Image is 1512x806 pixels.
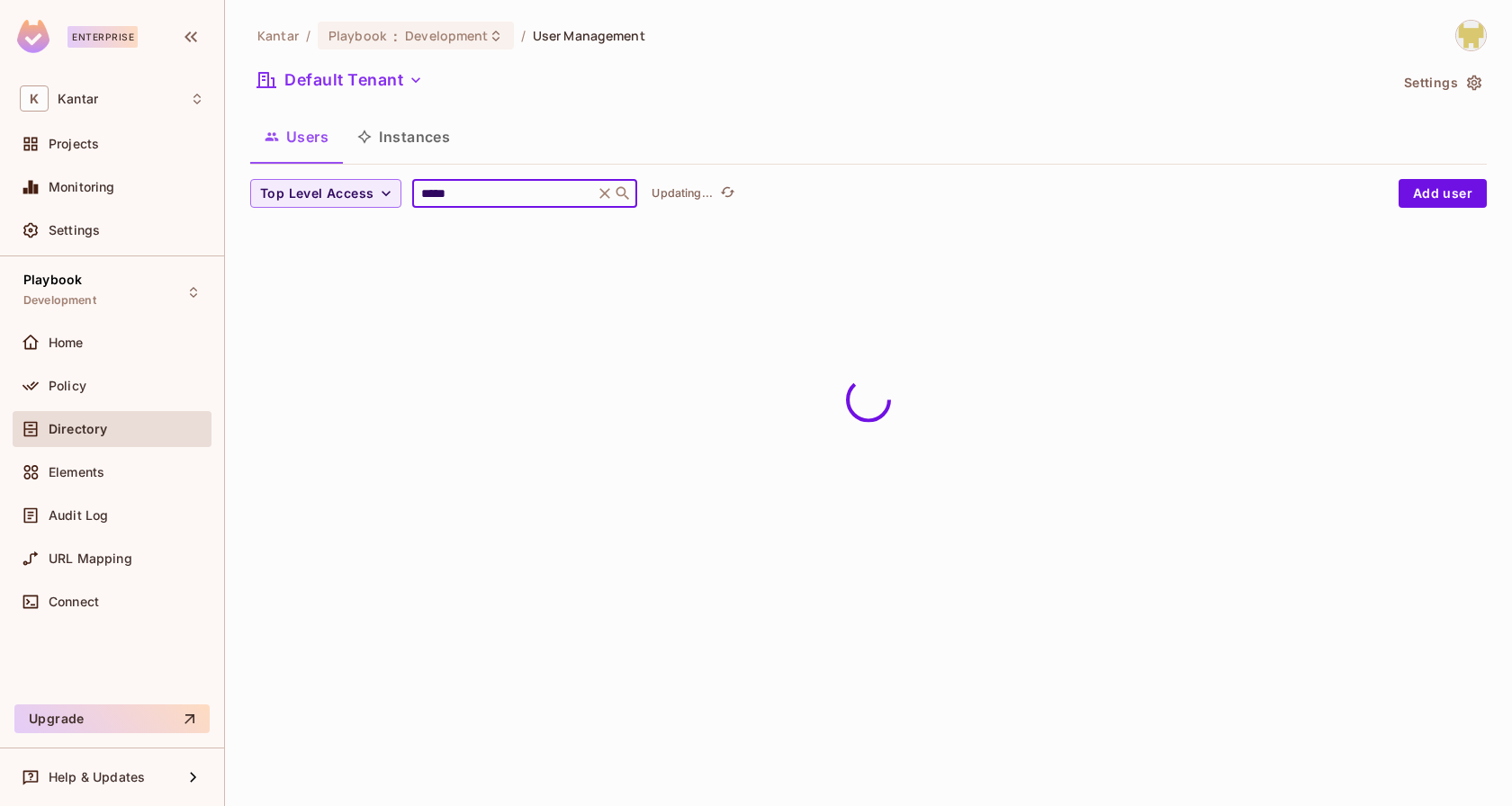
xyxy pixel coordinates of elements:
[250,114,343,159] button: Users
[250,179,401,208] button: Top Level Access
[67,26,138,48] div: Enterprise
[1399,179,1487,208] button: Add user
[49,422,107,436] span: Directory
[533,27,645,44] span: User Management
[521,27,526,44] li: /
[49,336,84,350] span: Home
[1456,21,1486,50] img: Girishankar.VP@kantar.com
[343,114,464,159] button: Instances
[58,92,98,106] span: Workspace: Kantar
[49,379,86,393] span: Policy
[17,20,49,53] img: SReyMgAAAABJRU5ErkJggg==
[713,183,738,204] span: Click to refresh data
[257,27,299,44] span: the active workspace
[250,66,430,94] button: Default Tenant
[49,595,99,609] span: Connect
[1397,68,1487,97] button: Settings
[49,137,99,151] span: Projects
[49,180,115,194] span: Monitoring
[20,85,49,112] span: K
[720,184,735,202] span: refresh
[23,293,96,308] span: Development
[652,186,713,201] p: Updating...
[306,27,310,44] li: /
[49,508,108,523] span: Audit Log
[260,183,373,205] span: Top Level Access
[392,29,399,43] span: :
[405,27,488,44] span: Development
[49,223,100,237] span: Settings
[23,273,82,287] span: Playbook
[716,183,738,204] button: refresh
[328,27,386,44] span: Playbook
[49,465,104,479] span: Elements
[49,551,132,566] span: URL Mapping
